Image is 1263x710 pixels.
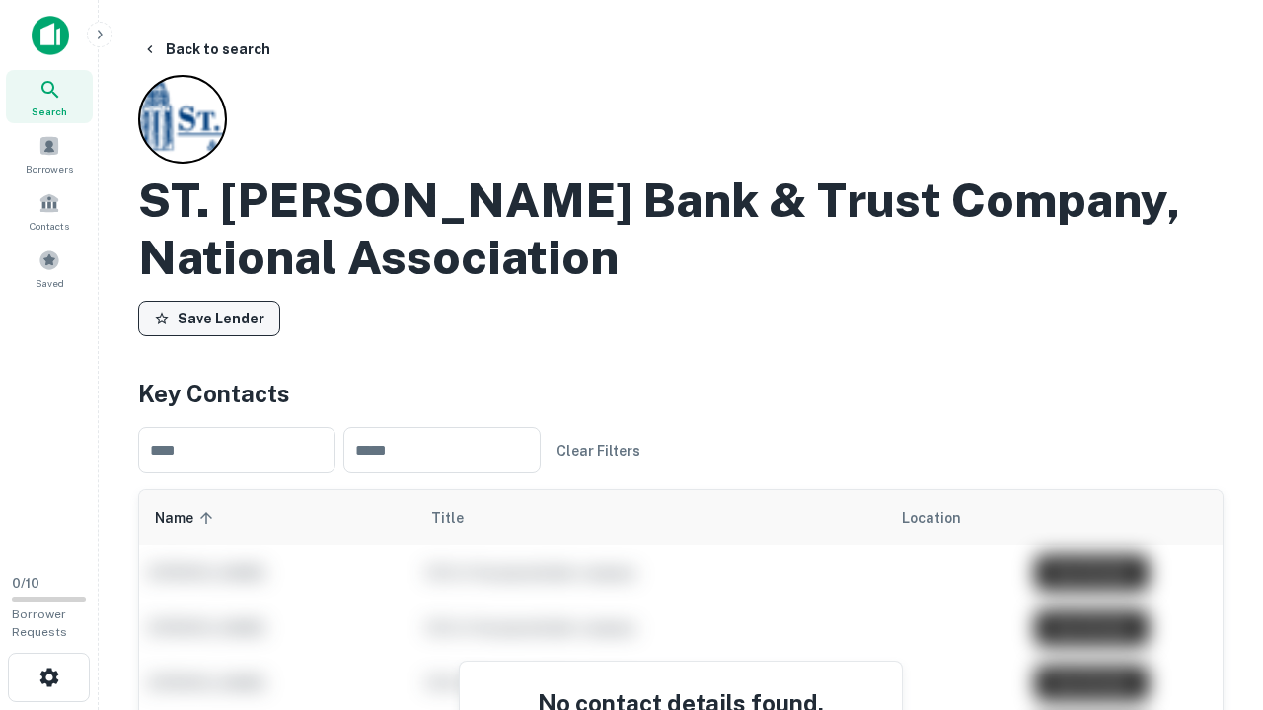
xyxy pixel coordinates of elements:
a: Saved [6,242,93,295]
h4: Key Contacts [138,376,1224,411]
span: Borrowers [26,161,73,177]
h2: ST. [PERSON_NAME] Bank & Trust Company, National Association [138,172,1224,285]
button: Save Lender [138,301,280,336]
span: 0 / 10 [12,576,39,591]
a: Search [6,70,93,123]
span: Search [32,104,67,119]
span: Saved [36,275,64,291]
a: Contacts [6,184,93,238]
iframe: Chat Widget [1164,552,1263,647]
img: capitalize-icon.png [32,16,69,55]
span: Contacts [30,218,69,234]
span: Borrower Requests [12,607,67,639]
button: Back to search [134,32,278,67]
button: Clear Filters [549,433,648,468]
a: Borrowers [6,127,93,180]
